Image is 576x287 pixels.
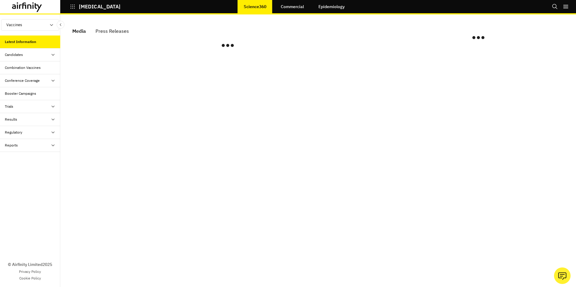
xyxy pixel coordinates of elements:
[5,39,36,45] div: Latest Information
[8,261,52,268] p: © Airfinity Limited 2025
[95,26,129,35] div: Press Releases
[5,130,22,135] div: Regulatory
[554,267,571,284] button: Ask our analysts
[72,26,86,35] div: Media
[5,104,13,109] div: Trials
[5,117,17,122] div: Results
[1,19,59,31] button: Vaccines
[70,2,121,12] button: [MEDICAL_DATA]
[5,143,18,148] div: Reports
[5,91,36,96] div: Booster Campaigns
[5,65,41,70] div: Combination Vaccines
[5,78,40,83] div: Conference Coverage
[19,276,41,281] a: Cookie Policy
[552,2,558,12] button: Search
[57,21,64,29] button: Close Sidebar
[5,52,23,57] div: Candidates
[19,269,41,274] a: Privacy Policy
[79,4,121,9] p: [MEDICAL_DATA]
[244,4,266,9] p: Science360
